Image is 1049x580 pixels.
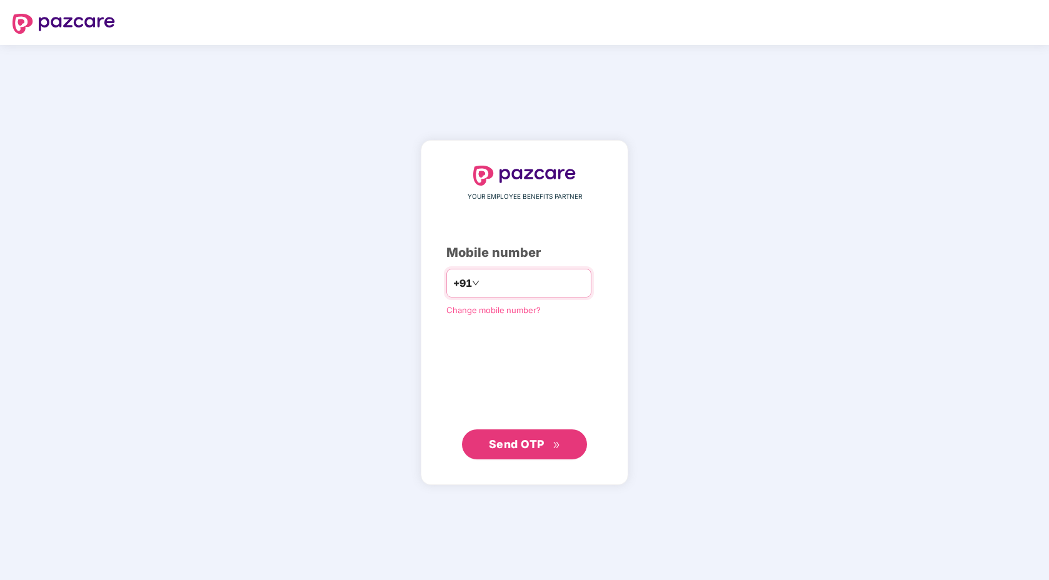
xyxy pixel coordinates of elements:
[446,243,603,262] div: Mobile number
[13,14,115,34] img: logo
[462,429,587,459] button: Send OTPdouble-right
[489,437,545,451] span: Send OTP
[472,279,479,287] span: down
[446,305,541,315] a: Change mobile number?
[453,276,472,291] span: +91
[468,192,582,202] span: YOUR EMPLOYEE BENEFITS PARTNER
[553,441,561,449] span: double-right
[473,166,576,186] img: logo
